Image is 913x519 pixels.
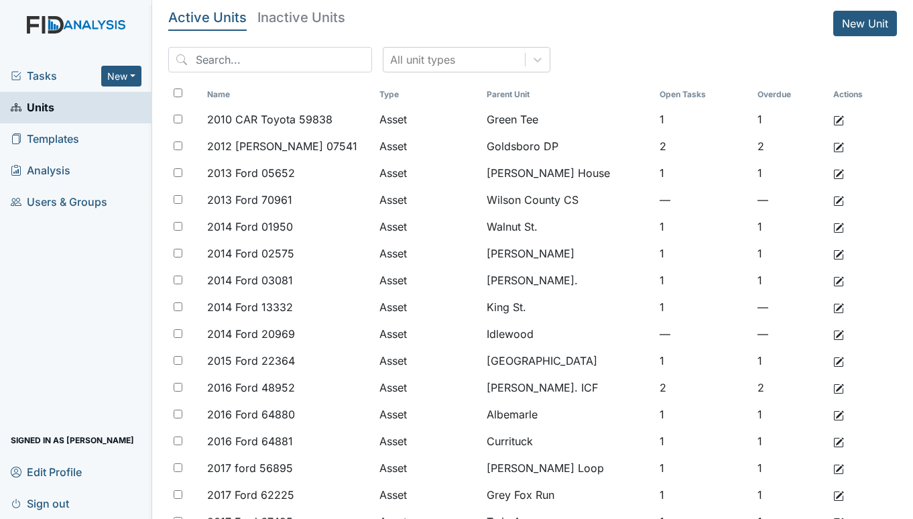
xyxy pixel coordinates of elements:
td: Asset [374,267,481,294]
td: [GEOGRAPHIC_DATA] [481,347,654,374]
td: Grey Fox Run [481,481,654,508]
h5: Inactive Units [257,11,345,24]
span: 2016 Ford 64880 [207,406,295,422]
td: 1 [654,294,752,321]
td: Asset [374,240,481,267]
td: 1 [752,481,828,508]
td: 1 [654,240,752,267]
td: 2 [752,133,828,160]
td: [PERSON_NAME]. ICF [481,374,654,401]
td: 1 [752,213,828,240]
td: Asset [374,374,481,401]
input: Toggle All Rows Selected [174,89,182,97]
span: Users & Groups [11,192,107,213]
td: Green Tee [481,106,654,133]
span: Sign out [11,493,69,514]
span: Signed in as [PERSON_NAME] [11,430,134,451]
span: Templates [11,129,79,150]
span: 2015 Ford 22364 [207,353,295,369]
td: Asset [374,401,481,428]
span: Edit Profile [11,461,82,482]
th: Toggle SortBy [202,83,375,106]
span: 2014 Ford 02575 [207,245,294,262]
td: 1 [654,347,752,374]
span: 2014 Ford 01950 [207,219,293,235]
td: [PERSON_NAME] House [481,160,654,186]
td: 1 [752,267,828,294]
input: Search... [168,47,372,72]
td: Asset [374,347,481,374]
td: 1 [654,428,752,455]
td: [PERSON_NAME]. [481,267,654,294]
th: Toggle SortBy [481,83,654,106]
span: 2013 Ford 05652 [207,165,295,181]
th: Toggle SortBy [654,83,752,106]
span: 2014 Ford 20969 [207,326,295,342]
td: Asset [374,294,481,321]
td: — [654,321,752,347]
td: 1 [752,347,828,374]
td: King St. [481,294,654,321]
span: 2016 Ford 48952 [207,380,295,396]
td: 1 [654,213,752,240]
td: Asset [374,455,481,481]
span: 2012 [PERSON_NAME] 07541 [207,138,357,154]
td: 1 [752,240,828,267]
span: 2013 Ford 70961 [207,192,292,208]
td: Walnut St. [481,213,654,240]
button: New [101,66,141,86]
td: Asset [374,133,481,160]
td: — [752,294,828,321]
td: 1 [654,455,752,481]
td: 2 [752,374,828,401]
td: 1 [752,401,828,428]
td: — [654,186,752,213]
td: Asset [374,321,481,347]
span: 2010 CAR Toyota 59838 [207,111,332,127]
td: 2 [654,133,752,160]
td: 2 [654,374,752,401]
td: Asset [374,106,481,133]
td: 1 [752,455,828,481]
span: 2016 Ford 64881 [207,433,293,449]
td: 1 [654,481,752,508]
a: Tasks [11,68,101,84]
td: [PERSON_NAME] [481,240,654,267]
span: 2017 Ford 62225 [207,487,294,503]
td: Albemarle [481,401,654,428]
td: Asset [374,186,481,213]
th: Actions [828,83,895,106]
td: — [752,186,828,213]
h5: Active Units [168,11,247,24]
span: 2014 Ford 13332 [207,299,293,315]
td: 1 [654,401,752,428]
td: [PERSON_NAME] Loop [481,455,654,481]
td: 1 [752,106,828,133]
th: Toggle SortBy [374,83,481,106]
td: Asset [374,481,481,508]
td: 1 [752,428,828,455]
span: 2017 ford 56895 [207,460,293,476]
td: Asset [374,428,481,455]
td: Idlewood [481,321,654,347]
td: 1 [654,267,752,294]
span: Analysis [11,160,70,181]
td: Asset [374,213,481,240]
td: — [752,321,828,347]
span: Units [11,97,54,118]
div: All unit types [390,52,455,68]
td: Goldsboro DP [481,133,654,160]
th: Toggle SortBy [752,83,828,106]
span: 2014 Ford 03081 [207,272,293,288]
td: 1 [752,160,828,186]
td: Currituck [481,428,654,455]
td: 1 [654,106,752,133]
a: New Unit [833,11,897,36]
td: Asset [374,160,481,186]
td: Wilson County CS [481,186,654,213]
td: 1 [654,160,752,186]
